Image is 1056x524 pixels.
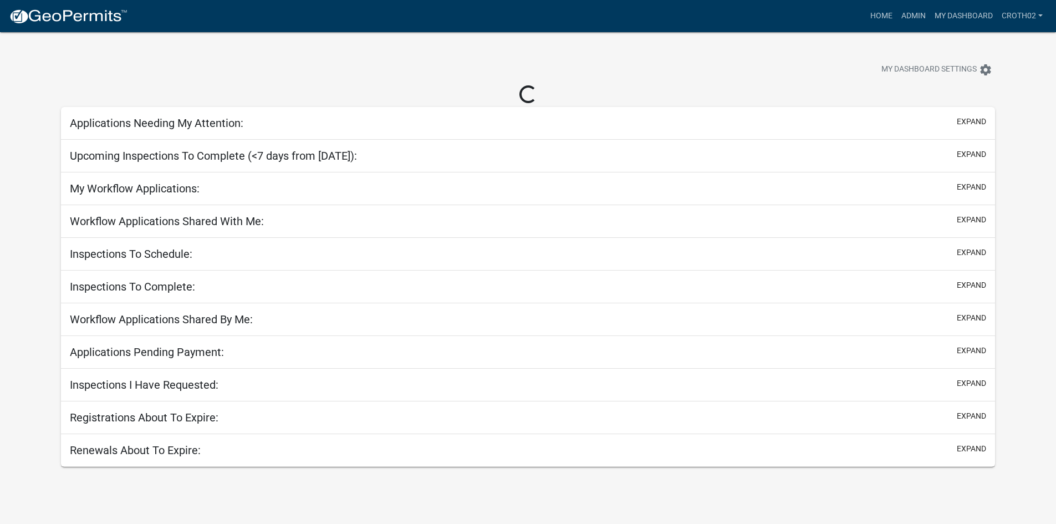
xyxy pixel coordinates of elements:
[70,215,264,228] h5: Workflow Applications Shared With Me:
[70,411,218,424] h5: Registrations About To Expire:
[70,116,243,130] h5: Applications Needing My Attention:
[957,279,986,291] button: expand
[70,247,192,261] h5: Inspections To Schedule:
[70,182,200,195] h5: My Workflow Applications:
[70,345,224,359] h5: Applications Pending Payment:
[873,59,1001,80] button: My Dashboard Settingssettings
[957,116,986,128] button: expand
[70,313,253,326] h5: Workflow Applications Shared By Me:
[957,247,986,258] button: expand
[70,149,357,162] h5: Upcoming Inspections To Complete (<7 days from [DATE]):
[70,280,195,293] h5: Inspections To Complete:
[897,6,930,27] a: Admin
[930,6,997,27] a: My Dashboard
[997,6,1047,27] a: croth02
[957,410,986,422] button: expand
[979,63,992,77] i: settings
[957,214,986,226] button: expand
[866,6,897,27] a: Home
[957,312,986,324] button: expand
[70,378,218,391] h5: Inspections I Have Requested:
[957,149,986,160] button: expand
[70,444,201,457] h5: Renewals About To Expire:
[881,63,977,77] span: My Dashboard Settings
[957,378,986,389] button: expand
[957,345,986,357] button: expand
[957,181,986,193] button: expand
[957,443,986,455] button: expand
